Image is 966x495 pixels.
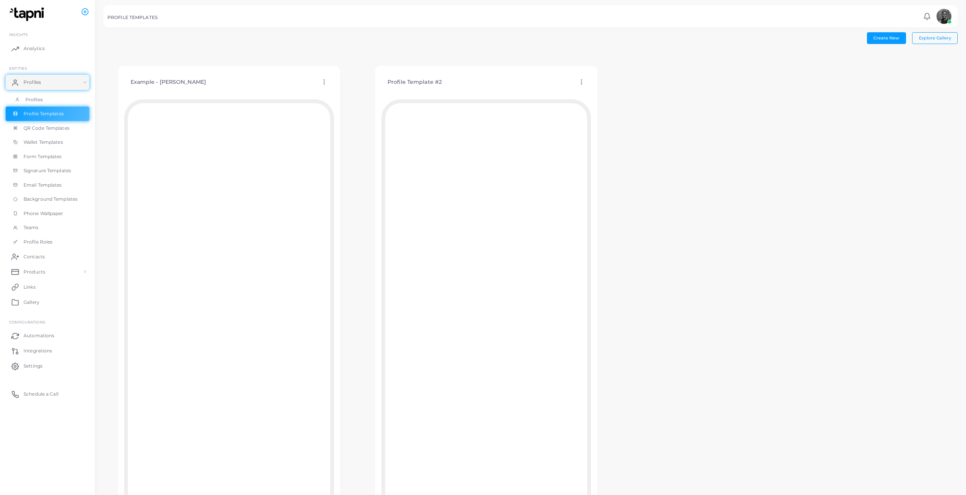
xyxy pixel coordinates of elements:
[7,7,49,21] img: logo
[6,135,89,149] a: Wallet Templates
[131,79,206,85] h4: Example - [PERSON_NAME]
[6,107,89,121] a: Profile Templates
[6,178,89,192] a: Email Templates
[6,358,89,374] a: Settings
[24,239,52,245] span: Profile Roles
[24,167,71,174] span: Signature Templates
[24,299,39,306] span: Gallery
[24,45,45,52] span: Analytics
[6,121,89,135] a: QR Code Templates
[6,149,89,164] a: Form Templates
[9,320,45,324] span: Configurations
[936,9,952,24] img: avatar
[9,66,27,71] span: ENTITIES
[919,35,951,41] span: Explore Gallery
[6,279,89,294] a: Links
[6,328,89,343] a: Automations
[6,264,89,279] a: Products
[6,220,89,235] a: Teams
[934,9,953,24] a: avatar
[6,235,89,249] a: Profile Roles
[24,79,41,86] span: Profiles
[24,224,39,231] span: Teams
[24,347,52,354] span: Integrations
[6,93,89,107] a: Profiles
[24,253,45,260] span: Contacts
[6,294,89,310] a: Gallery
[24,332,54,339] span: Automations
[24,284,36,291] span: Links
[6,192,89,206] a: Background Templates
[24,196,77,203] span: Background Templates
[24,269,45,275] span: Products
[25,96,43,103] span: Profiles
[24,125,69,132] span: QR Code Templates
[6,249,89,264] a: Contacts
[6,41,89,56] a: Analytics
[24,139,63,146] span: Wallet Templates
[24,182,62,189] span: Email Templates
[912,32,958,44] button: Explore Gallery
[6,163,89,178] a: Signature Templates
[867,32,906,44] button: Create New
[6,387,89,402] a: Schedule a Call
[9,32,28,37] span: INSIGHTS
[24,110,64,117] span: Profile Templates
[24,363,43,369] span: Settings
[6,75,89,90] a: Profiles
[24,391,58,398] span: Schedule a Call
[388,79,442,85] h4: Profile Template #2
[6,206,89,221] a: Phone Wallpaper
[107,15,158,20] h5: PROFILE TEMPLATES
[24,210,63,217] span: Phone Wallpaper
[24,153,62,160] span: Form Templates
[873,35,899,41] span: Create New
[6,343,89,358] a: Integrations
